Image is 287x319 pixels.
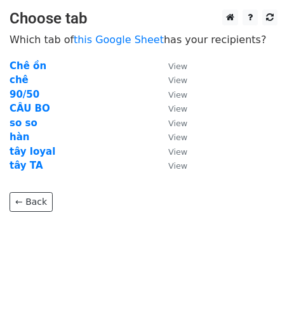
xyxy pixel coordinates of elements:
a: tây TA [10,160,43,171]
small: View [168,62,187,71]
small: View [168,147,187,157]
a: 90/50 [10,89,39,100]
small: View [168,90,187,100]
a: View [156,89,187,100]
a: Chê ồn [10,60,46,72]
a: View [156,74,187,86]
a: so so [10,117,37,129]
small: View [168,104,187,114]
small: View [168,133,187,142]
p: Which tab of has your recipients? [10,33,277,46]
a: hàn [10,131,29,143]
a: tây loyal [10,146,55,157]
a: View [156,60,187,72]
a: View [156,131,187,143]
a: View [156,146,187,157]
a: CÂU BO [10,103,50,114]
a: this Google Sheet [74,34,164,46]
a: View [156,160,187,171]
a: ← Back [10,192,53,212]
h3: Choose tab [10,10,277,28]
a: View [156,117,187,129]
a: View [156,103,187,114]
small: View [168,119,187,128]
small: View [168,161,187,171]
a: chê [10,74,29,86]
small: View [168,75,187,85]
